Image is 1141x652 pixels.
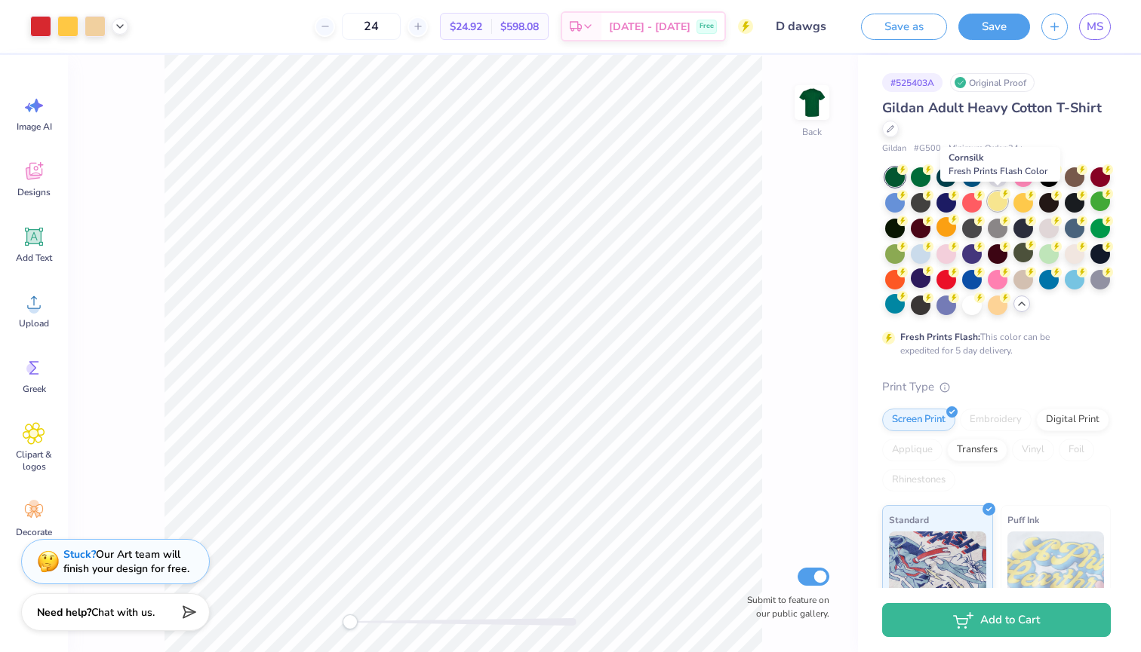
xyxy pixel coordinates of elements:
div: Embroidery [960,409,1032,431]
a: MS [1079,14,1111,40]
img: Standard [889,531,986,607]
div: Print Type [882,378,1111,396]
div: Rhinestones [882,469,955,491]
span: Gildan Adult Heavy Cotton T-Shirt [882,99,1102,117]
img: Back [797,87,827,118]
div: Applique [882,439,943,461]
span: Image AI [17,121,52,133]
label: Submit to feature on our public gallery. [739,593,829,620]
div: Vinyl [1012,439,1054,461]
span: $598.08 [500,19,539,35]
div: This color can be expedited for 5 day delivery. [900,330,1086,357]
button: Add to Cart [882,603,1111,637]
span: Chat with us. [91,605,155,620]
div: Our Art team will finish your design for free. [63,547,189,576]
span: Decorate [16,526,52,538]
span: Free [700,21,714,32]
span: Clipart & logos [9,448,59,473]
span: # G500 [914,142,941,155]
span: $24.92 [450,19,482,35]
div: # 525403A [882,73,943,92]
span: Greek [23,383,46,395]
span: Fresh Prints Flash Color [949,165,1047,177]
strong: Fresh Prints Flash: [900,331,980,343]
span: Designs [17,186,51,198]
strong: Stuck? [63,547,96,562]
span: Upload [19,317,49,329]
span: Puff Ink [1007,512,1039,528]
div: Accessibility label [343,614,358,629]
div: Back [802,125,822,139]
div: Transfers [947,439,1007,461]
img: Puff Ink [1007,531,1105,607]
div: Cornsilk [940,147,1060,182]
input: Untitled Design [764,11,838,41]
strong: Need help? [37,605,91,620]
span: MS [1087,18,1103,35]
button: Save [958,14,1030,40]
input: – – [342,13,401,40]
div: Digital Print [1036,409,1109,431]
span: [DATE] - [DATE] [609,19,690,35]
div: Foil [1059,439,1094,461]
span: Standard [889,512,929,528]
button: Save as [861,14,947,40]
div: Original Proof [950,73,1035,92]
span: Gildan [882,142,906,155]
span: Add Text [16,252,52,264]
div: Screen Print [882,409,955,431]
